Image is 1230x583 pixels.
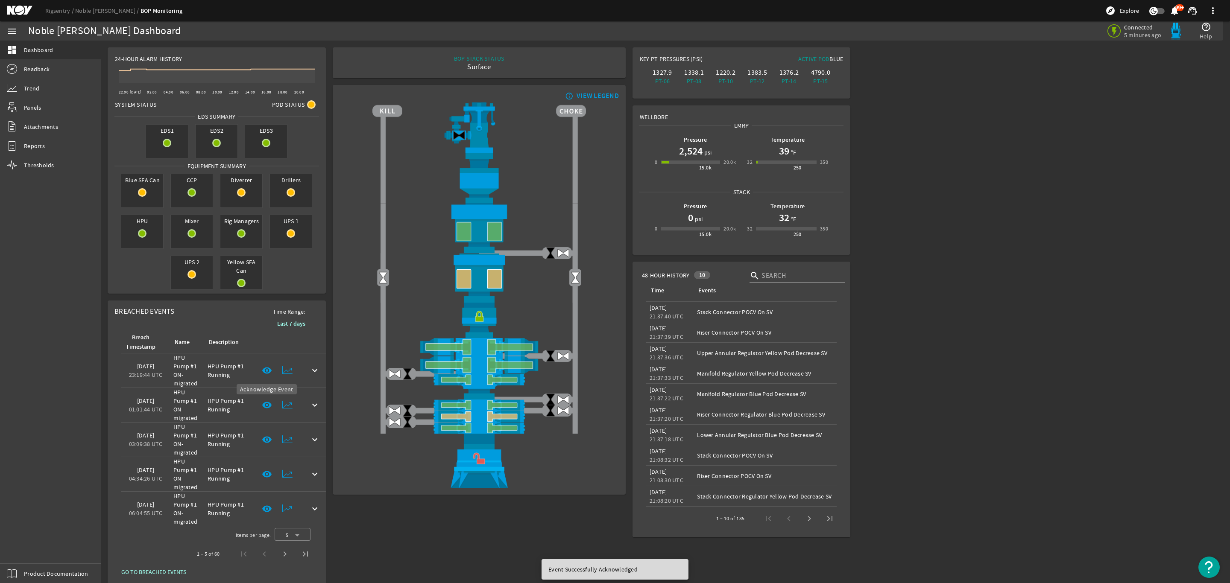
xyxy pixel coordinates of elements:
[388,367,401,380] img: ValveOpen.png
[789,215,797,223] span: °F
[114,564,193,580] button: GO TO BREACHED EVENTS
[1187,6,1198,16] mat-icon: support_agent
[275,544,295,564] button: Next page
[680,77,708,85] div: PT-08
[633,106,850,121] div: Wellbore
[147,90,157,95] text: 02:00
[680,68,708,77] div: 1338.1
[544,247,557,259] img: ValveClose.png
[1203,0,1223,21] button: more_vert
[401,367,414,380] img: ValveClose.png
[712,77,740,85] div: PT-10
[277,320,305,328] b: Last 7 days
[220,174,262,186] span: Diverter
[401,404,414,417] img: ValveClose.png
[544,350,557,362] img: ValveClose.png
[650,456,683,463] legacy-datetime-component: 21:08:32 UTC
[697,369,833,378] div: Manifold Regulator Yellow Pod Decrease SV
[130,90,142,95] text: [DATE]
[115,55,182,63] span: 24-Hour Alarm History
[270,174,312,186] span: Drillers
[209,338,239,347] div: Description
[820,224,828,233] div: 350
[121,568,186,576] span: GO TO BREACHED EVENTS
[650,427,667,434] legacy-datetime-component: [DATE]
[798,55,830,63] span: Active Pod
[650,488,667,496] legacy-datetime-component: [DATE]
[650,406,667,414] legacy-datetime-component: [DATE]
[651,286,664,295] div: Time
[1120,6,1139,15] span: Explore
[650,476,683,484] legacy-datetime-component: 21:08:30 UTC
[24,84,39,93] span: Trend
[684,202,707,210] b: Pressure
[137,501,155,508] legacy-datetime-component: [DATE]
[208,362,250,379] div: HPU Pump #1 Running
[372,253,586,302] img: LowerAnnularOpenBlock.png
[270,215,312,227] span: UPS 1
[640,55,741,67] div: Key PT Pressures (PSI)
[642,271,690,280] span: 48-Hour History
[372,203,586,253] img: UpperAnnularOpen.png
[650,304,667,312] legacy-datetime-component: [DATE]
[137,431,155,439] legacy-datetime-component: [DATE]
[697,328,833,337] div: Riser Connector POCV On SV
[650,345,667,353] legacy-datetime-component: [DATE]
[245,125,287,137] span: EDS3
[129,405,163,413] legacy-datetime-component: 01:01:44 UTC
[278,90,287,95] text: 18:00
[372,422,586,434] img: PipeRamOpen.png
[1124,23,1161,31] span: Connected
[1102,4,1142,17] button: Explore
[650,394,683,402] legacy-datetime-component: 21:37:22 UTC
[697,390,833,398] div: Manifold Regulator Blue Pod Decrease SV
[212,90,222,95] text: 10:00
[262,469,272,479] mat-icon: visibility
[7,26,17,36] mat-icon: menu
[129,440,163,448] legacy-datetime-component: 03:09:38 UTC
[372,303,586,338] img: RiserConnectorLock.png
[125,333,163,352] div: Breach Timestamp
[245,90,255,95] text: 14:00
[650,386,667,394] legacy-datetime-component: [DATE]
[372,399,586,411] img: PipeRamOpen.png
[184,162,249,170] span: Equipment Summary
[743,68,771,77] div: 1383.5
[699,163,712,172] div: 15.0k
[650,468,667,475] legacy-datetime-component: [DATE]
[272,100,305,109] span: Pod Status
[229,90,239,95] text: 12:00
[197,550,220,558] div: 1 – 5 of 60
[129,475,163,482] legacy-datetime-component: 04:34:26 UTC
[775,77,803,85] div: PT-14
[699,230,712,239] div: 15.0k
[544,404,557,417] img: ValveClose.png
[750,271,760,281] i: search
[794,230,802,239] div: 250
[171,215,213,227] span: Mixer
[388,404,401,417] img: ValveOpen.png
[454,63,504,71] div: Surface
[173,423,201,457] div: HPU Pump #1 ON-migrated
[261,90,271,95] text: 16:00
[196,90,206,95] text: 08:00
[789,148,797,157] span: °F
[208,338,246,347] div: Description
[24,122,58,131] span: Attachments
[310,365,320,376] mat-icon: keyboard_arrow_down
[650,353,683,361] legacy-datetime-component: 21:37:36 UTC
[388,416,401,429] img: ValveOpen.png
[75,7,141,15] a: Noble [PERSON_NAME]
[126,333,155,352] div: Breach Timestamp
[655,158,657,166] div: 0
[770,136,805,144] b: Temperature
[697,286,830,295] div: Events
[137,466,155,474] legacy-datetime-component: [DATE]
[24,46,53,54] span: Dashboard
[171,256,213,268] span: UPS 2
[650,415,683,423] legacy-datetime-component: 21:37:20 UTC
[310,469,320,479] mat-icon: keyboard_arrow_down
[779,211,789,224] h1: 32
[45,7,75,15] a: Rigsentry
[220,256,262,277] span: Yellow SEA Can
